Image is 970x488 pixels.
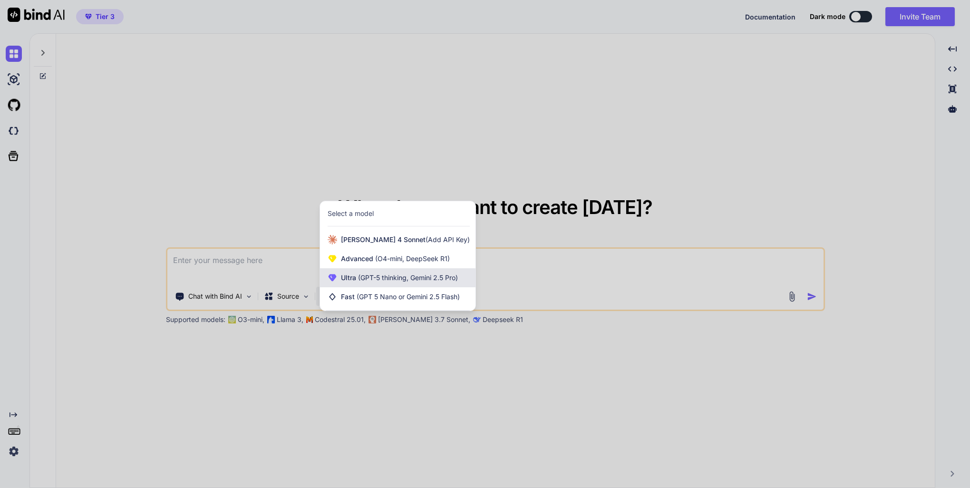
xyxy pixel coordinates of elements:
[357,293,460,301] span: (GPT 5 Nano or Gemini 2.5 Flash)
[341,254,450,264] span: Advanced
[356,273,458,282] span: (GPT-5 thinking, Gemini 2.5 Pro)
[341,235,470,244] span: [PERSON_NAME] 4 Sonnet
[373,254,450,263] span: (O4-mini, DeepSeek R1)
[341,292,460,302] span: Fast
[341,273,458,283] span: Ultra
[328,209,374,218] div: Select a model
[426,235,470,244] span: (Add API Key)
